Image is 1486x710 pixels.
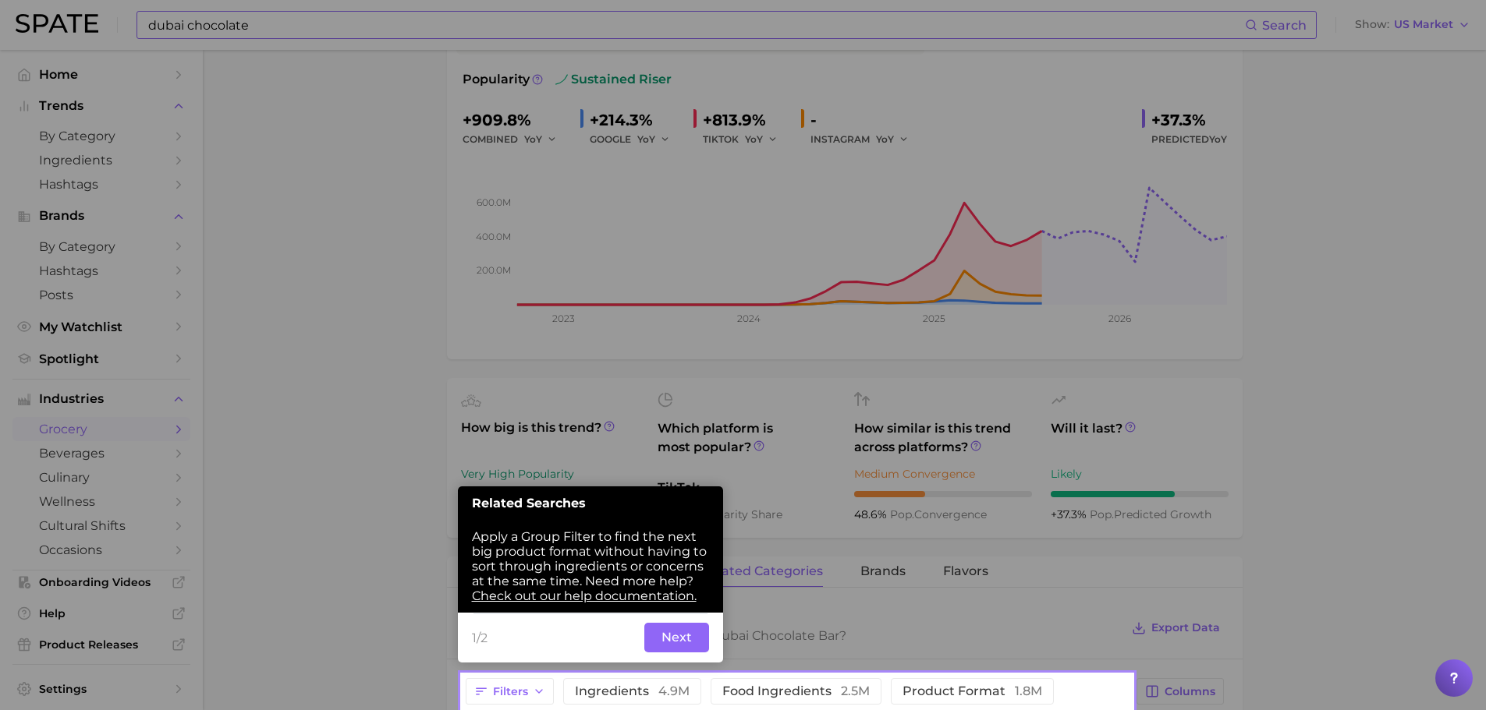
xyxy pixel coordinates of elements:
[1015,684,1042,698] span: 1.8m
[722,685,870,698] span: food ingredients
[658,684,690,698] span: 4.9m
[841,684,870,698] span: 2.5m
[575,685,690,698] span: ingredients
[903,685,1042,698] span: product format
[493,685,528,698] span: Filters
[466,678,554,705] button: Filters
